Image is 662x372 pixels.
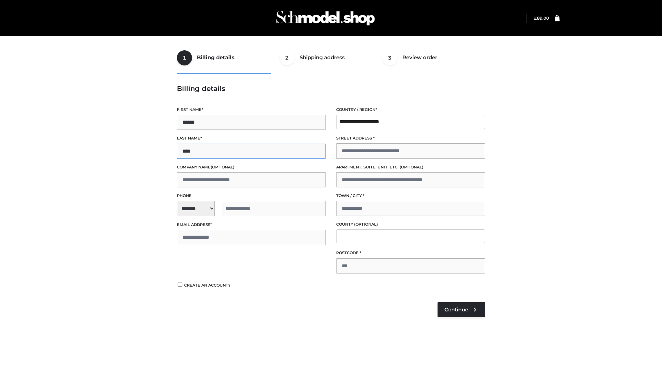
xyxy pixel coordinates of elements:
span: Create an account? [184,283,231,288]
a: Continue [438,302,485,317]
input: Create an account? [177,282,183,287]
label: Apartment, suite, unit, etc. [336,164,485,170]
span: £ [534,15,537,21]
label: Phone [177,193,326,199]
label: Last name [177,135,326,142]
label: Company name [177,164,326,170]
label: Town / City [336,193,485,199]
a: £89.00 [534,15,549,21]
label: First name [177,106,326,113]
span: Continue [444,307,468,313]
span: (optional) [400,165,423,169]
bdi: 89.00 [534,15,549,21]
label: County [336,221,485,228]
span: (optional) [211,165,234,169]
label: Country / Region [336,106,485,113]
label: Postcode [336,250,485,256]
img: Schmodel Admin 964 [274,4,377,32]
span: (optional) [354,222,378,227]
label: Street address [336,135,485,142]
label: Email address [177,221,326,228]
h3: Billing details [177,84,485,93]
